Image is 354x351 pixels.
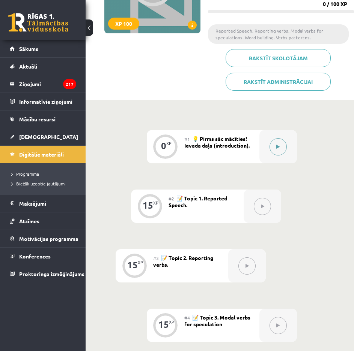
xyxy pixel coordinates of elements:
[169,195,227,208] span: 📝 Topic 1. Reported Speech.
[153,254,213,268] span: 📝 Topic 2. Reporting verbs.
[11,170,78,177] a: Programma
[184,136,190,142] span: #1
[10,212,76,230] a: Atzīmes
[143,202,153,209] div: 15
[10,265,76,282] a: Proktoringa izmēģinājums
[184,315,190,321] span: #4
[161,142,166,149] div: 0
[8,13,68,32] a: Rīgas 1. Tālmācības vidusskola
[208,24,349,44] li: Reported Speech. Reporting verbs. Modal verbs for speculations. Word building. Verbs pattertns.
[10,58,76,75] a: Aktuāli
[19,195,76,212] legend: Maksājumi
[169,320,174,324] div: XP
[19,75,76,93] legend: Ziņojumi
[127,261,138,268] div: 15
[19,253,51,260] span: Konferences
[10,195,76,212] a: Maksājumi
[10,75,76,93] a: Ziņojumi217
[10,40,76,57] a: Sākums
[226,49,331,67] a: Rakstīt skolotājam
[19,93,76,110] legend: Informatīvie ziņojumi
[19,270,84,277] span: Proktoringa izmēģinājums
[19,63,37,70] span: Aktuāli
[108,18,139,30] div: XP 100
[10,111,76,128] a: Mācību resursi
[11,171,39,177] span: Programma
[10,128,76,145] a: [DEMOGRAPHIC_DATA]
[158,321,169,328] div: 15
[10,230,76,247] a: Motivācijas programma
[226,73,331,91] a: Rakstīt administrācijai
[63,79,76,89] i: 217
[10,93,76,110] a: Informatīvie ziņojumi
[169,196,174,202] span: #2
[19,116,56,122] span: Mācību resursi
[19,45,38,52] span: Sākums
[153,201,158,205] div: XP
[11,181,66,187] span: Biežāk uzdotie jautājumi
[10,248,76,265] a: Konferences
[184,135,250,149] span: 💡 Pirms sāc mācīties! Ievada daļa (introduction).
[138,260,143,264] div: XP
[166,141,172,145] div: XP
[19,133,78,140] span: [DEMOGRAPHIC_DATA]
[153,255,159,261] span: #3
[10,146,76,163] a: Digitālie materiāli
[19,218,39,224] span: Atzīmes
[11,180,78,187] a: Biežāk uzdotie jautājumi
[184,314,250,327] span: 📝 Topic 3. Modal verbs for speculation
[19,235,78,242] span: Motivācijas programma
[19,151,64,158] span: Digitālie materiāli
